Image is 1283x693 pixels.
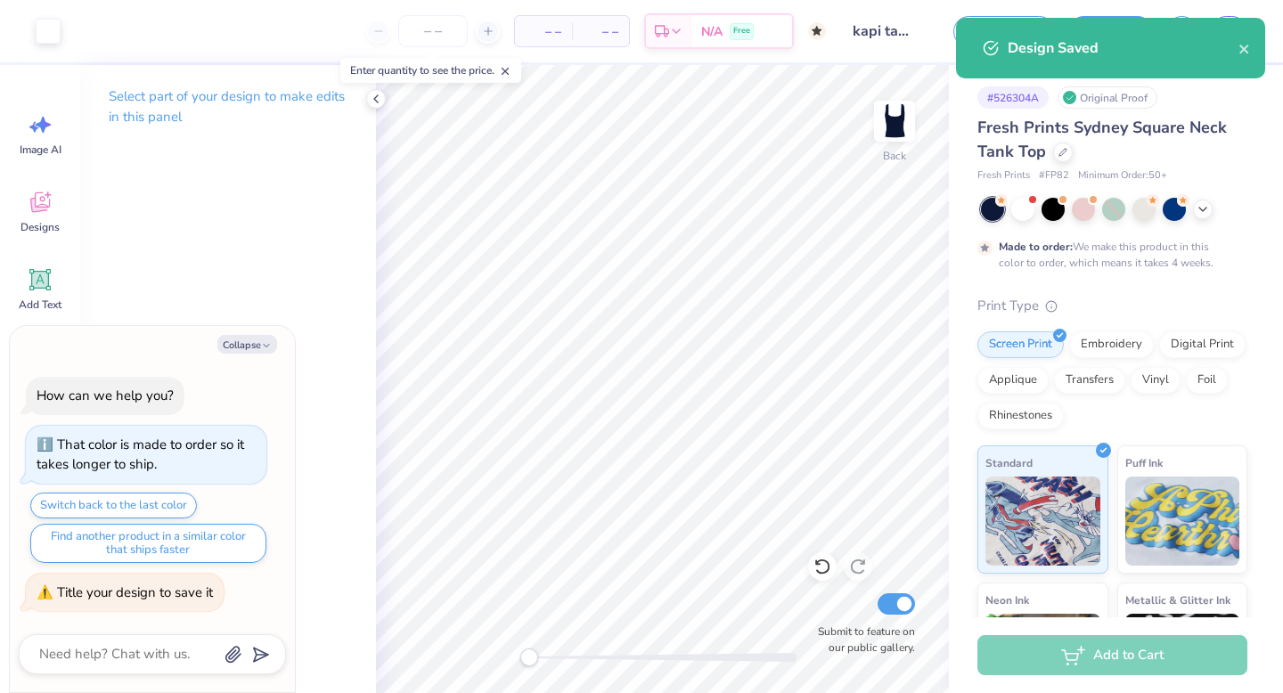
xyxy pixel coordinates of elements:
[1054,367,1125,394] div: Transfers
[877,103,912,139] img: Back
[999,239,1218,271] div: We make this product in this color to order, which means it takes 4 weeks.
[1159,331,1246,358] div: Digital Print
[398,15,468,47] input: – –
[1125,453,1163,472] span: Puff Ink
[977,86,1049,109] div: # 526304A
[30,493,197,518] button: Switch back to the last color
[1078,168,1167,183] span: Minimum Order: 50 +
[977,367,1049,394] div: Applique
[883,148,906,164] div: Back
[217,335,277,354] button: Collapse
[985,453,1033,472] span: Standard
[109,86,347,127] p: Select part of your design to make edits in this panel
[999,240,1073,254] strong: Made to order:
[1125,477,1240,566] img: Puff Ink
[30,524,266,563] button: Find another product in a similar color that ships faster
[977,117,1227,162] span: Fresh Prints Sydney Square Neck Tank Top
[985,477,1100,566] img: Standard
[20,143,61,157] span: Image AI
[1238,37,1251,59] button: close
[1008,37,1238,59] div: Design Saved
[701,22,723,41] span: N/A
[520,648,538,666] div: Accessibility label
[1039,168,1069,183] span: # FP82
[977,331,1064,358] div: Screen Print
[985,591,1029,609] span: Neon Ink
[1058,86,1157,109] div: Original Proof
[839,13,927,49] input: Untitled Design
[57,583,213,601] div: Title your design to save it
[1186,367,1228,394] div: Foil
[37,436,244,474] div: That color is made to order so it takes longer to ship.
[977,168,1030,183] span: Fresh Prints
[20,220,60,234] span: Designs
[1125,591,1230,609] span: Metallic & Glitter Ink
[526,22,561,41] span: – –
[37,387,174,404] div: How can we help you?
[340,58,521,83] div: Enter quantity to see the price.
[733,25,750,37] span: Free
[1131,367,1181,394] div: Vinyl
[583,22,618,41] span: – –
[977,403,1064,429] div: Rhinestones
[977,296,1247,316] div: Print Type
[808,624,915,656] label: Submit to feature on our public gallery.
[19,298,61,312] span: Add Text
[1069,331,1154,358] div: Embroidery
